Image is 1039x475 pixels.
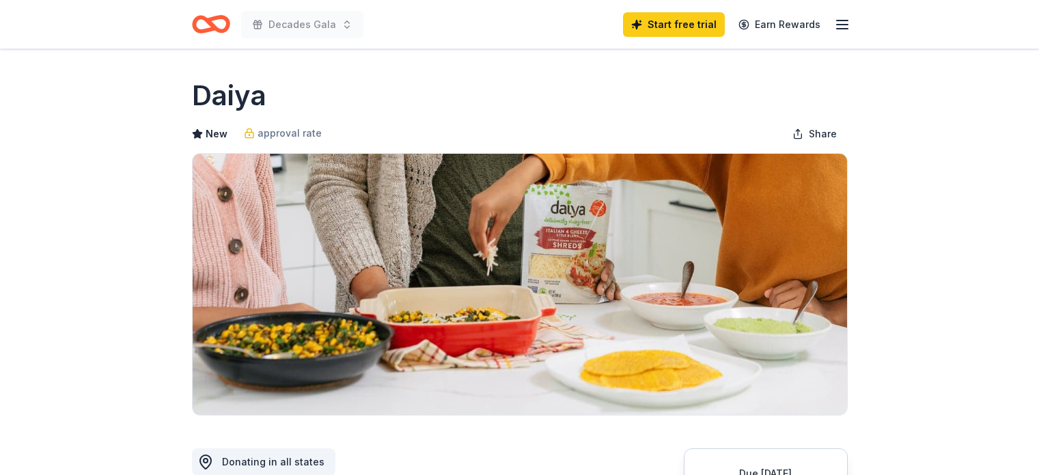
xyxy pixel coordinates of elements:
a: Start free trial [623,12,725,37]
button: Share [781,120,848,148]
span: Share [809,126,837,142]
span: Decades Gala [268,16,336,33]
span: approval rate [258,125,322,141]
span: New [206,126,227,142]
h1: Daiya [192,77,266,115]
img: Image for Daiya [193,154,847,415]
button: Decades Gala [241,11,363,38]
a: approval rate [244,125,322,141]
a: Earn Rewards [730,12,829,37]
a: Home [192,8,230,40]
span: Donating in all states [222,456,324,467]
